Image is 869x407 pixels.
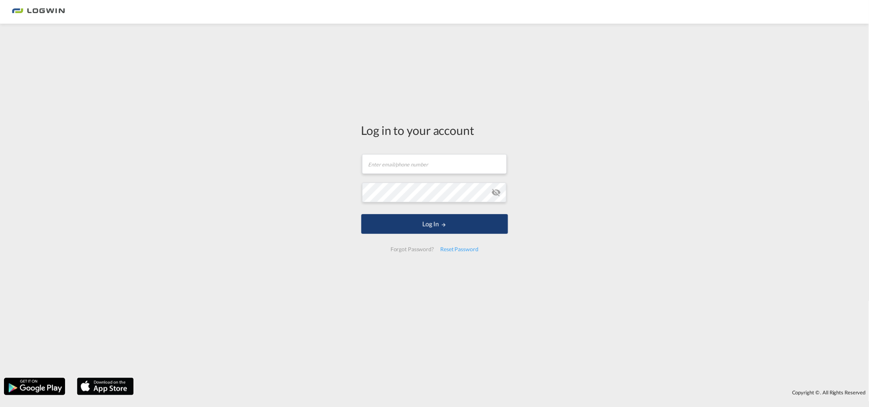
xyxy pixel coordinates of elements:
[12,3,65,21] img: bc73a0e0d8c111efacd525e4c8ad7d32.png
[387,242,437,256] div: Forgot Password?
[361,214,508,234] button: LOGIN
[138,386,869,399] div: Copyright © . All Rights Reserved
[362,154,507,174] input: Enter email/phone number
[491,188,501,197] md-icon: icon-eye-off
[76,377,135,396] img: apple.png
[361,122,508,138] div: Log in to your account
[3,377,66,396] img: google.png
[437,242,482,256] div: Reset Password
